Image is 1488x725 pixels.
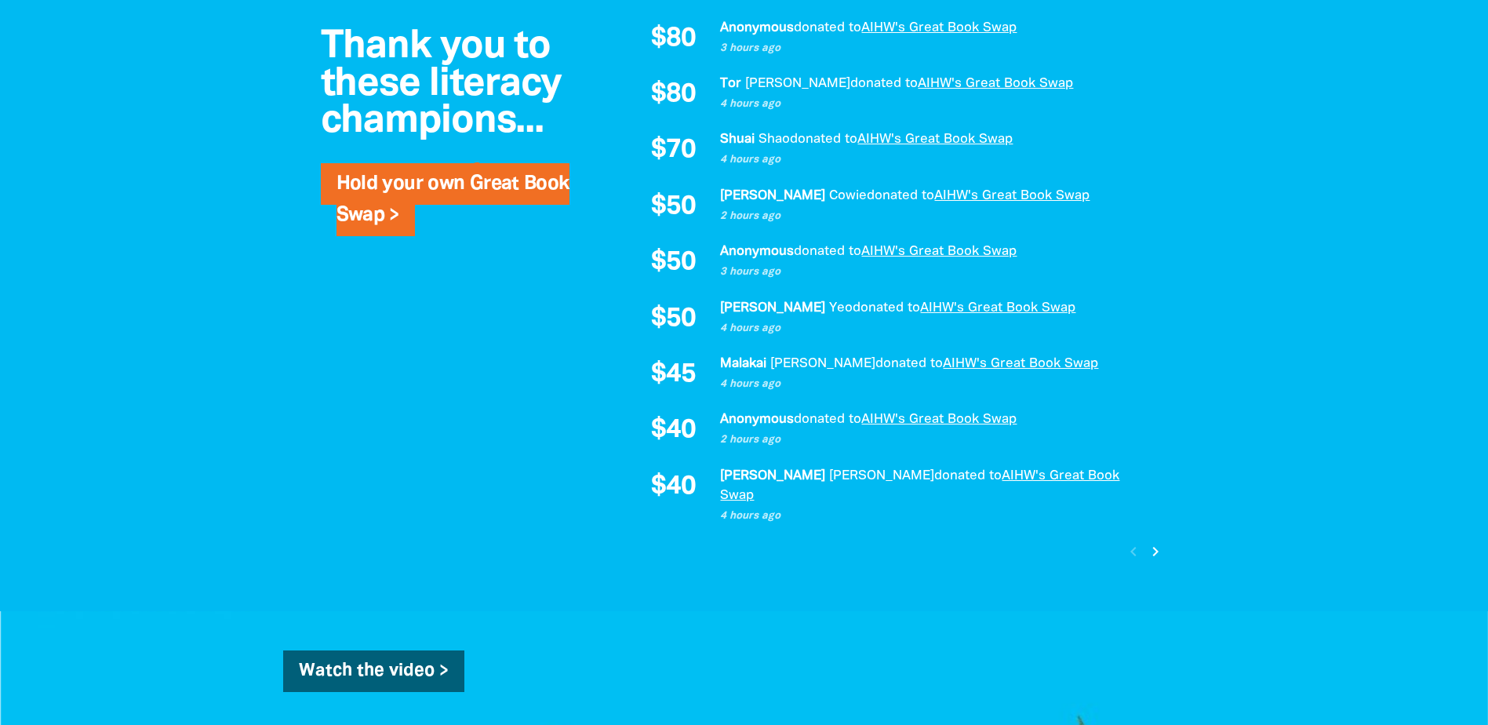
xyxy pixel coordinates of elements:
[794,414,861,425] span: donated to
[283,650,464,693] a: Watch the video >
[861,246,1017,257] a: AIHW's Great Book Swap
[934,470,1002,482] span: donated to
[651,362,696,388] span: $45
[1146,542,1165,561] i: chevron_right
[651,194,696,220] span: $50
[861,22,1017,34] a: AIHW's Great Book Swap
[720,358,766,370] em: Malakai
[918,78,1073,89] a: AIHW's Great Book Swap
[857,133,1013,145] a: AIHW's Great Book Swap
[720,302,825,314] em: [PERSON_NAME]
[720,152,1151,168] p: 4 hours ago
[720,264,1151,280] p: 3 hours ago
[720,22,794,34] em: Anonymous
[321,29,562,140] span: Thank you to these literacy champions...
[853,302,920,314] span: donated to
[720,414,794,425] em: Anonymous
[875,358,943,370] span: donated to
[829,190,867,202] em: Cowie
[720,432,1151,448] p: 2 hours ago
[720,133,755,145] em: Shuai
[1144,541,1165,562] button: Next page
[934,190,1090,202] a: AIHW's Great Book Swap
[651,26,696,53] span: $80
[920,302,1075,314] a: AIHW's Great Book Swap
[651,250,696,276] span: $50
[943,358,1098,370] a: AIHW's Great Book Swap
[829,302,853,314] em: Yeo
[720,321,1151,337] p: 4 hours ago
[720,470,825,482] em: [PERSON_NAME]
[720,246,794,257] em: Anonymous
[850,78,918,89] span: donated to
[720,190,825,202] em: [PERSON_NAME]
[720,97,1151,112] p: 4 hours ago
[770,358,875,370] em: [PERSON_NAME]
[720,508,1151,524] p: 4 hours ago
[790,133,857,145] span: donated to
[720,209,1151,224] p: 2 hours ago
[867,190,934,202] span: donated to
[720,78,741,89] em: Tor
[651,82,696,108] span: $80
[794,246,861,257] span: donated to
[651,417,696,444] span: $40
[829,470,934,482] em: [PERSON_NAME]
[759,133,790,145] em: Shao
[651,137,696,164] span: $70
[720,377,1151,392] p: 4 hours ago
[651,474,696,501] span: $40
[794,22,861,34] span: donated to
[337,175,569,224] a: Hold your own Great Book Swap >
[651,306,696,333] span: $50
[861,414,1017,425] a: AIHW's Great Book Swap
[720,41,1151,56] p: 3 hours ago
[745,78,850,89] em: [PERSON_NAME]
